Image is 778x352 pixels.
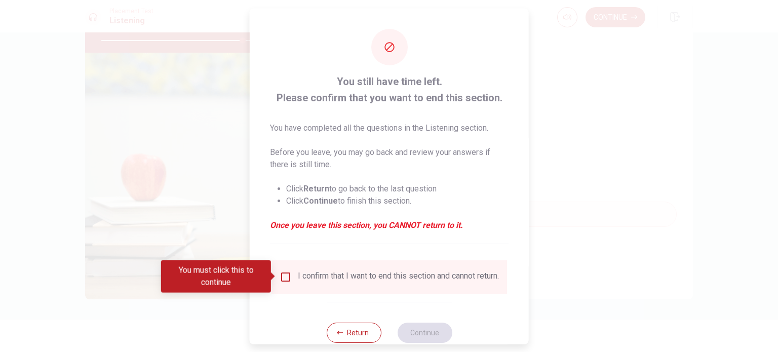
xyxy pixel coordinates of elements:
[280,270,292,283] span: You must click this to continue
[270,122,509,134] p: You have completed all the questions in the Listening section.
[286,182,509,194] li: Click to go back to the last question
[286,194,509,207] li: Click to finish this section.
[298,270,499,283] div: I confirm that I want to end this section and cannot return.
[270,146,509,170] p: Before you leave, you may go back and review your answers if there is still time.
[326,322,381,342] button: Return
[270,73,509,105] span: You still have time left. Please confirm that you want to end this section.
[161,260,271,293] div: You must click this to continue
[270,219,509,231] em: Once you leave this section, you CANNOT return to it.
[303,195,338,205] strong: Continue
[397,322,452,342] button: Continue
[303,183,329,193] strong: Return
